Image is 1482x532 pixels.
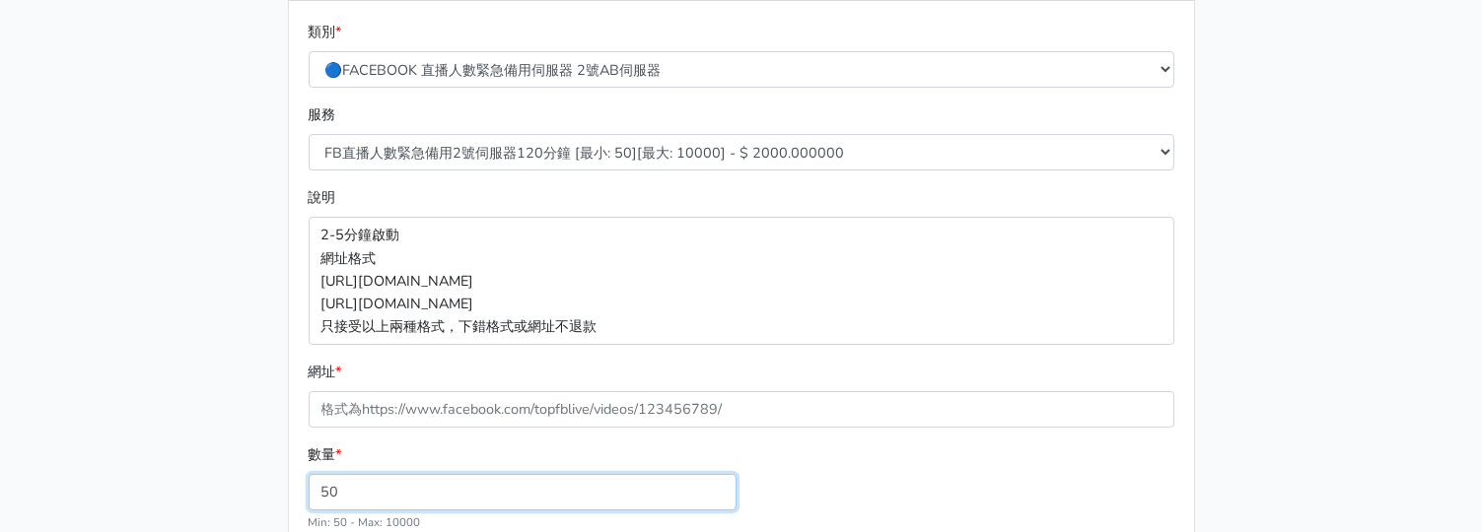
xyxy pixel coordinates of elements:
[309,217,1174,344] p: 2-5分鐘啟動 網址格式 [URL][DOMAIN_NAME] [URL][DOMAIN_NAME] 只接受以上兩種格式，下錯格式或網址不退款
[309,514,421,530] small: Min: 50 - Max: 10000
[309,21,342,43] label: 類別
[309,186,336,209] label: 說明
[309,391,1174,428] input: 格式為https://www.facebook.com/topfblive/videos/123456789/
[309,443,342,466] label: 數量
[309,361,342,383] label: 網址
[309,103,336,126] label: 服務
